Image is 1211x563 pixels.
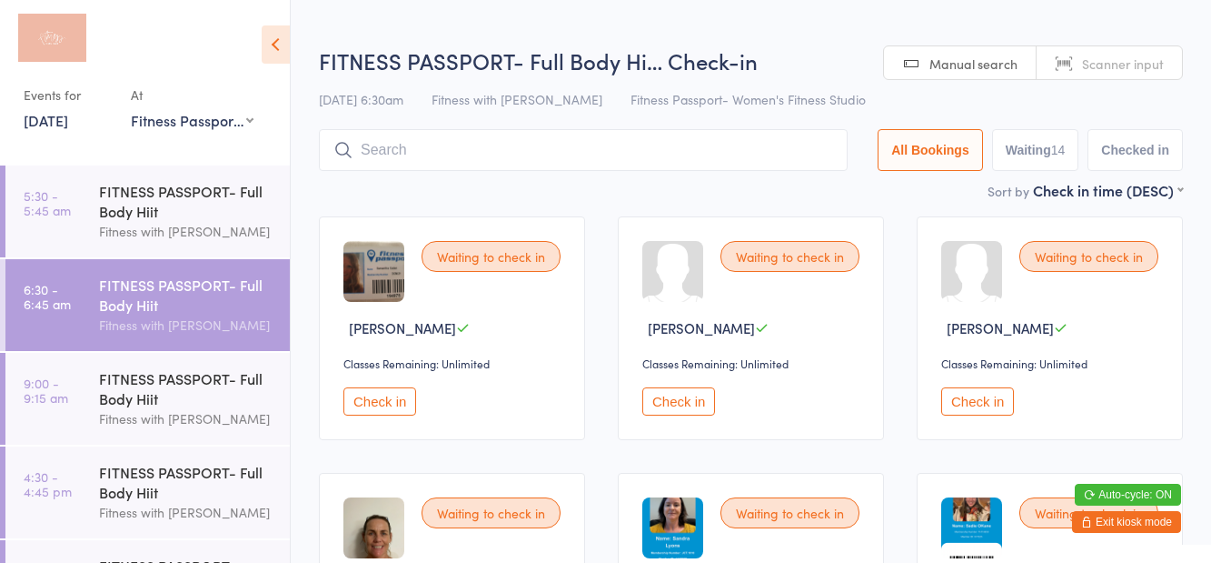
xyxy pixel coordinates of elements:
[343,498,404,558] img: image1741779664.png
[1075,484,1181,506] button: Auto-cycle: ON
[720,241,859,272] div: Waiting to check in
[1082,55,1164,73] span: Scanner input
[24,376,68,405] time: 9:00 - 9:15 am
[5,166,290,257] a: 5:30 -5:45 amFITNESS PASSPORT- Full Body HiitFitness with [PERSON_NAME]
[992,129,1079,171] button: Waiting14
[422,498,561,528] div: Waiting to check in
[929,55,1017,73] span: Manual search
[720,498,859,528] div: Waiting to check in
[99,462,274,502] div: FITNESS PASSPORT- Full Body Hiit
[5,447,290,538] a: 4:30 -4:45 pmFITNESS PASSPORT- Full Body HiitFitness with [PERSON_NAME]
[642,356,865,371] div: Classes Remaining: Unlimited
[24,110,68,130] a: [DATE]
[988,182,1029,200] label: Sort by
[131,110,253,130] div: Fitness Passport- Women's Fitness Studio
[18,14,86,62] img: Fitness with Zoe
[24,282,71,311] time: 6:30 - 6:45 am
[432,90,602,108] span: Fitness with [PERSON_NAME]
[24,469,72,498] time: 4:30 - 4:45 pm
[642,387,715,416] button: Check in
[99,502,274,523] div: Fitness with [PERSON_NAME]
[319,129,848,171] input: Search
[1072,511,1181,533] button: Exit kiosk mode
[24,188,71,217] time: 5:30 - 5:45 am
[648,318,755,337] span: [PERSON_NAME]
[947,318,1054,337] span: [PERSON_NAME]
[642,498,703,558] img: image1753738338.png
[319,90,403,108] span: [DATE] 6:30am
[878,129,983,171] button: All Bookings
[349,318,456,337] span: [PERSON_NAME]
[343,387,416,416] button: Check in
[99,315,274,336] div: Fitness with [PERSON_NAME]
[941,356,1164,371] div: Classes Remaining: Unlimited
[5,353,290,445] a: 9:00 -9:15 amFITNESS PASSPORT- Full Body HiitFitness with [PERSON_NAME]
[99,221,274,242] div: Fitness with [PERSON_NAME]
[319,45,1183,75] h2: FITNESS PASSPORT- Full Body Hi… Check-in
[1051,143,1066,157] div: 14
[5,259,290,351] a: 6:30 -6:45 amFITNESS PASSPORT- Full Body HiitFitness with [PERSON_NAME]
[99,368,274,408] div: FITNESS PASSPORT- Full Body Hiit
[131,80,253,110] div: At
[99,275,274,315] div: FITNESS PASSPORT- Full Body Hiit
[1019,241,1158,272] div: Waiting to check in
[1033,180,1183,200] div: Check in time (DESC)
[941,387,1014,416] button: Check in
[24,80,113,110] div: Events for
[941,498,1002,558] img: image1745183519.png
[343,241,404,302] img: image1650745548.png
[99,408,274,429] div: Fitness with [PERSON_NAME]
[1087,129,1183,171] button: Checked in
[422,241,561,272] div: Waiting to check in
[630,90,866,108] span: Fitness Passport- Women's Fitness Studio
[99,181,274,221] div: FITNESS PASSPORT- Full Body Hiit
[343,356,566,371] div: Classes Remaining: Unlimited
[1019,498,1158,528] div: Waiting to check in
